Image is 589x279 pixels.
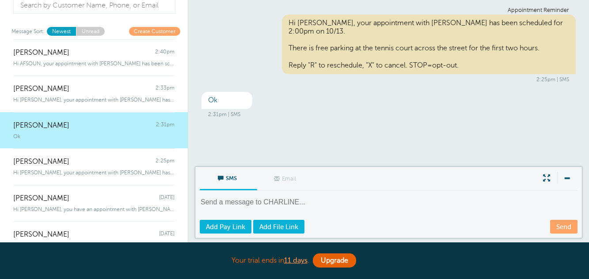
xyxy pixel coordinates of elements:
span: [PERSON_NAME] [13,121,69,130]
label: This customer does not have an email address. [257,167,315,191]
span: Ok [13,133,20,139]
span: Message Sort: [11,27,45,35]
span: [PERSON_NAME] [13,194,69,203]
span: Add Pay Link [206,223,245,230]
span: Hi AFSOUN, your appointment with [PERSON_NAME] has been scheduled for 6:00pm [13,60,175,67]
span: 2:31pm [156,121,175,130]
span: 2:40pm [155,49,175,57]
a: Create Customer [129,27,180,35]
span: Hi [PERSON_NAME], you have an appointment with [PERSON_NAME] [DATE] at 12:00p [13,206,175,212]
a: Send [550,220,578,234]
div: Your trial ends in . [74,251,516,270]
span: SMS [206,167,251,188]
div: Appointment Reminder [208,7,569,14]
span: [DATE] [159,194,175,203]
a: Add Pay Link [200,220,251,234]
a: Newest [47,27,76,35]
span: Email [264,167,308,189]
span: [DATE] [159,230,175,239]
div: 2:25pm | SMS [208,76,569,83]
span: Hi [PERSON_NAME], your appointment with [PERSON_NAME] has been scheduled for 3:00pm [13,170,175,176]
span: [PERSON_NAME] [13,85,69,93]
span: 2:25pm [156,158,175,166]
span: [PERSON_NAME] [13,158,69,166]
a: 11 days [284,256,308,264]
a: Upgrade [313,253,356,268]
div: Hi [PERSON_NAME], your appointment with [PERSON_NAME] has been scheduled for 2:00pm on 10/13. The... [282,15,576,74]
span: 2:33pm [156,85,175,93]
span: [PERSON_NAME] [13,230,69,239]
a: Add File Link [253,220,304,234]
span: [PERSON_NAME] [13,49,69,57]
a: Unread [76,27,105,35]
div: 2:31pm | SMS [208,111,569,117]
div: Ok [201,92,252,109]
span: Add File Link [259,223,298,230]
span: Hi [PERSON_NAME], your appointment with [PERSON_NAME] has been scheduled for 2:0 [13,97,175,103]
